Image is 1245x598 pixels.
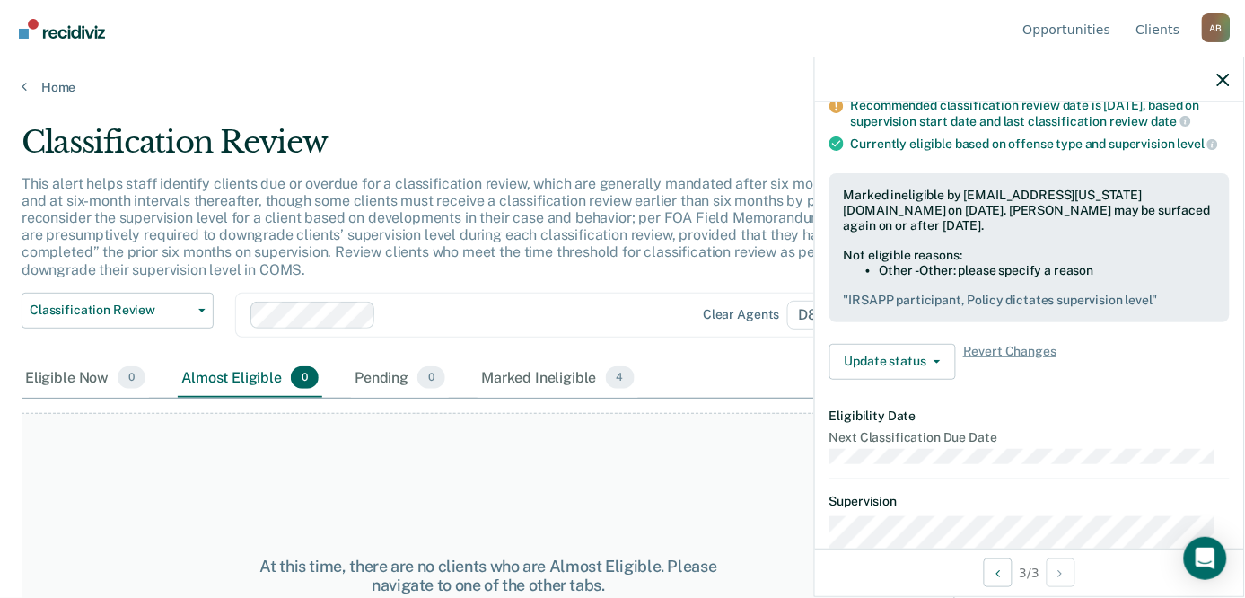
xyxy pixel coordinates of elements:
span: 4 [606,366,635,390]
div: Open Intercom Messenger [1184,537,1227,580]
dt: Next Classification Due Date [829,430,1230,445]
span: D8 [787,301,844,330]
dt: Eligibility Date [829,409,1230,424]
div: 3 / 3 [815,549,1244,596]
div: Marked ineligible by [EMAIL_ADDRESS][US_STATE][DOMAIN_NAME] on [DATE]. [PERSON_NAME] may be surfa... [844,188,1215,233]
div: Pending [351,359,449,399]
div: Classification Review [22,124,955,175]
div: Not eligible reasons: [844,248,1215,263]
dt: Supervision [829,494,1230,509]
div: Eligible Now [22,359,149,399]
a: Home [22,79,1223,95]
div: Almost Eligible [178,359,322,399]
div: Clear agents [703,307,779,322]
div: A B [1202,13,1231,42]
span: Classification Review [30,303,191,318]
li: Other - Other: please specify a reason [880,263,1215,278]
button: Update status [829,344,956,380]
span: 0 [291,366,319,390]
div: Currently eligible based on offense type and supervision [851,136,1230,152]
span: 0 [417,366,445,390]
button: Profile dropdown button [1202,13,1231,42]
button: Next Opportunity [1047,558,1075,587]
span: Revert Changes [963,344,1056,380]
div: [PERSON_NAME] is now in the Marked Ineligible tab for Classification Review [45,542,539,558]
div: Marked Ineligible [478,359,638,399]
button: Previous Opportunity [984,558,1013,587]
span: 0 [118,366,145,390]
img: Recidiviz [19,19,105,39]
div: Recommended classification review date is [DATE], based on supervision start date and last classi... [851,98,1230,128]
span: level [1178,136,1218,151]
pre: " IRSAPP participant, Policy dictates supervision level " [844,293,1215,308]
p: This alert helps staff identify clients due or overdue for a classification review, which are gen... [22,175,945,278]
